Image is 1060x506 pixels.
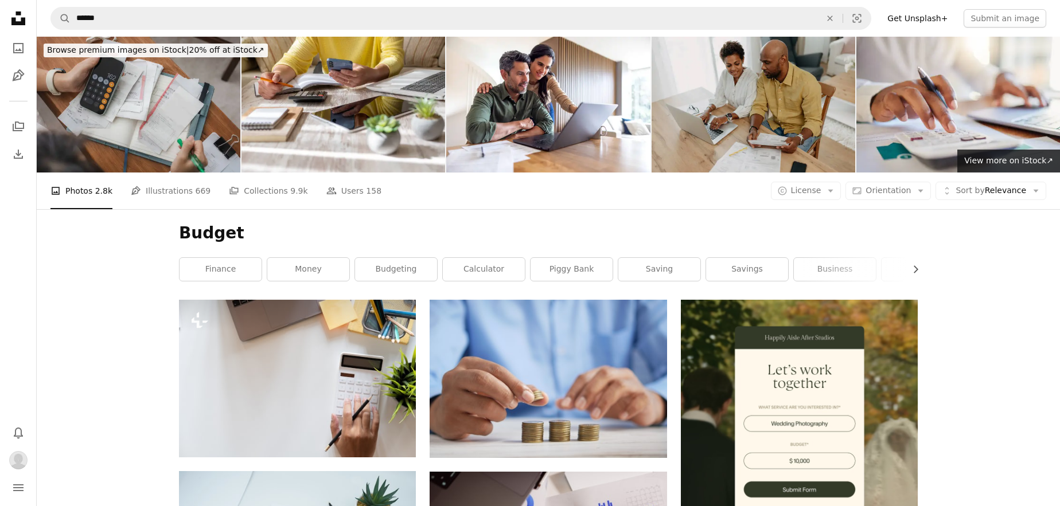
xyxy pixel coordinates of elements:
a: Collections 9.9k [229,172,307,209]
button: scroll list to the right [905,258,918,281]
button: Notifications [7,421,30,444]
button: Profile [7,449,30,472]
span: Browse premium images on iStock | [47,45,189,54]
span: 158 [366,185,381,197]
a: Illustrations 669 [131,172,211,209]
a: Illustrations [7,64,30,87]
a: savings [706,258,788,281]
img: Loving couple organizing their home finances [446,37,650,172]
img: Avatar of user Joy Waybright [9,451,28,469]
img: Close up a woman managing her home finances with a smartphone, she reviews financial bills. Conce... [37,37,240,172]
span: 20% off at iStock ↗ [47,45,264,54]
a: Top view hand of accountant using calculator on workplace with copy space, calculator and plant p... [179,373,416,383]
span: Sort by [956,186,984,195]
a: Browse premium images on iStock|20% off at iStock↗ [37,37,275,64]
a: piggy bank [531,258,613,281]
button: Search Unsplash [51,7,71,29]
a: saving [618,258,700,281]
a: Get Unsplash+ [880,9,954,28]
a: Users 158 [326,172,381,209]
span: 9.9k [290,185,307,197]
button: Visual search [843,7,871,29]
img: Finance, accounting and fintech, a man on a computer and calculator working out his business budg... [856,37,1060,172]
a: budgeting [355,258,437,281]
a: calculator [443,258,525,281]
img: Top view hand of accountant using calculator on workplace with copy space, calculator and plant p... [179,300,416,457]
h1: Budget [179,223,918,244]
form: Find visuals sitewide [50,7,871,30]
a: business [794,258,876,281]
a: a person stacking coins on top of a table [430,373,667,383]
a: Collections [7,115,30,138]
button: Clear [817,7,843,29]
button: License [771,182,841,200]
span: Relevance [956,185,1026,197]
span: 669 [196,185,211,197]
button: Orientation [845,182,931,200]
a: finance [180,258,262,281]
img: a person stacking coins on top of a table [430,300,667,458]
button: Sort byRelevance [936,182,1046,200]
a: View more on iStock↗ [957,150,1060,172]
span: Orientation [866,186,911,195]
button: Submit an image [964,9,1046,28]
button: Menu [7,476,30,499]
a: Download History [7,143,30,166]
a: Photos [7,37,30,60]
span: License [791,186,821,195]
a: money [267,258,349,281]
a: fund [882,258,964,281]
span: View more on iStock ↗ [964,156,1053,165]
img: Focused couple working on budget plans with laptop open [652,37,855,172]
img: Woman Setting Financial Goals at Home. [241,37,445,172]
